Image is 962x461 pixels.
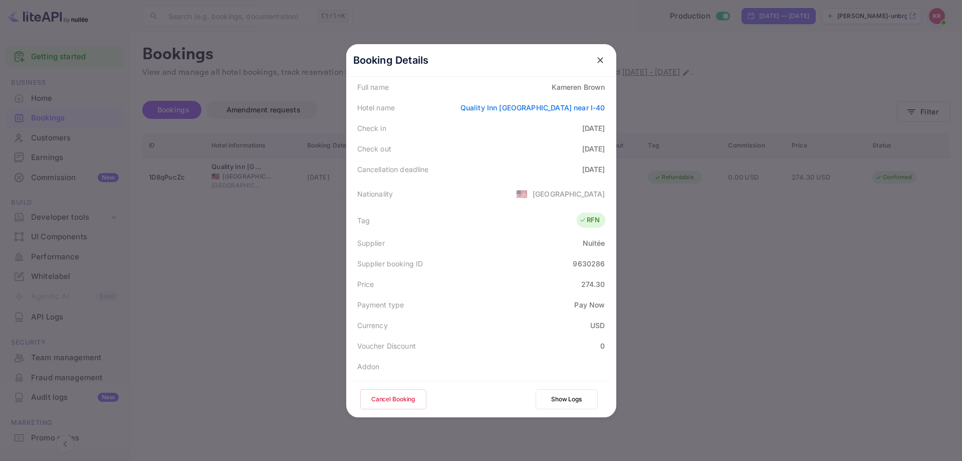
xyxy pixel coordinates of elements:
div: Nationality [357,189,393,199]
div: Kameren Brown [552,82,605,92]
div: Nuitée [583,238,605,248]
div: [GEOGRAPHIC_DATA] [533,189,605,199]
button: Cancel Booking [360,389,426,409]
span: United States [516,185,528,203]
div: Check in [357,123,386,133]
div: Voucher Discount [357,341,416,351]
button: close [591,51,609,69]
div: [DATE] [582,143,605,154]
div: Price [357,279,374,289]
div: 9630286 [573,258,605,269]
div: Addon [357,361,380,372]
div: USD [590,320,605,331]
div: Tag [357,215,370,226]
div: Pay Now [574,299,605,310]
div: Currency [357,320,388,331]
div: Supplier booking ID [357,258,423,269]
div: Payment type [357,299,404,310]
div: Hotel name [357,102,395,113]
a: Quality Inn [GEOGRAPHIC_DATA] near I-40 [460,103,605,112]
div: RFN [579,215,600,225]
div: Full name [357,82,389,92]
p: Booking Details [353,53,429,68]
div: Supplier [357,238,385,248]
div: [DATE] [582,123,605,133]
div: 274.30 [581,279,605,289]
div: 0 [600,341,605,351]
button: Show Logs [536,389,598,409]
div: Check out [357,143,391,154]
div: Cancellation deadline [357,164,429,175]
div: [DATE] [582,164,605,175]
